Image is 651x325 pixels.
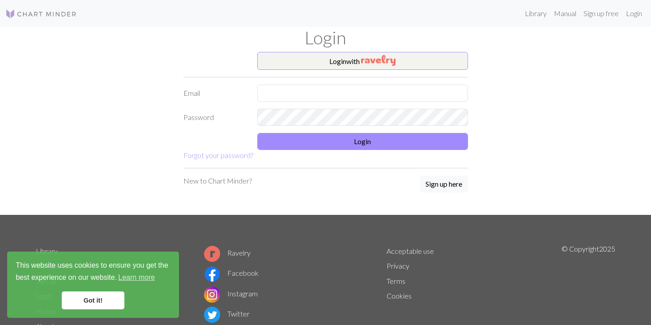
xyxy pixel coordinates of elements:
button: Login [257,133,468,150]
a: Facebook [204,269,259,277]
a: Forgot your password? [183,151,253,159]
a: Sign up free [580,4,622,22]
label: Email [178,85,252,102]
a: Ravelry [204,248,251,257]
a: Acceptable use [387,247,434,255]
a: Privacy [387,261,409,270]
img: Twitter logo [204,307,220,323]
a: dismiss cookie message [62,291,124,309]
a: Login [622,4,646,22]
a: Manual [550,4,580,22]
h1: Login [30,27,621,48]
img: Ravelry logo [204,246,220,262]
a: Twitter [204,309,250,318]
a: Instagram [204,289,258,298]
a: Sign up here [420,175,468,193]
a: Terms [387,277,405,285]
span: This website uses cookies to ensure you get the best experience on our website. [16,260,170,284]
label: Password [178,109,252,126]
img: Logo [5,9,77,19]
div: cookieconsent [7,252,179,318]
img: Ravelry [361,55,396,66]
a: learn more about cookies [117,271,156,284]
a: Library [36,247,58,255]
button: Loginwith [257,52,468,70]
img: Facebook logo [204,266,220,282]
button: Sign up here [420,175,468,192]
p: New to Chart Minder? [183,175,252,186]
a: Library [521,4,550,22]
a: Cookies [387,291,412,300]
img: Instagram logo [204,287,220,303]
